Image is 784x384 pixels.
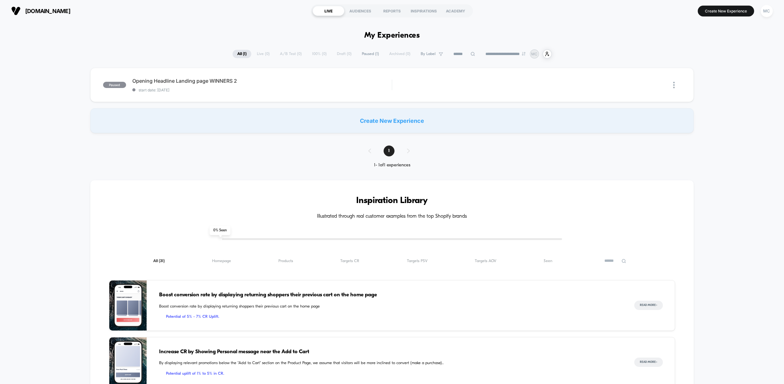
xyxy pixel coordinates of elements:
span: Homepage [212,259,231,263]
span: All [153,259,165,263]
button: [DOMAIN_NAME] [9,6,72,16]
img: end [522,52,526,56]
span: All ( 1 ) [233,50,251,58]
span: Seen [544,259,552,263]
span: Products [278,259,293,263]
span: By displaying relevant promotions below the "Add to Cart" section on the Product Page, we assume ... [159,360,622,366]
span: By Label [421,52,436,56]
span: Targets PSV [407,259,427,263]
span: Targets AOV [475,259,496,263]
p: MC [531,52,537,56]
span: Boost conversion rate by displaying returning shoppers their previous cart on the home page [159,291,622,299]
div: LIVE [313,6,344,16]
img: Visually logo [11,6,21,16]
div: MC [761,5,773,17]
button: Read More> [634,301,663,310]
h3: Inspiration Library [109,196,675,206]
img: close [673,82,675,88]
button: Create New Experience [698,6,754,16]
span: Potential uplift of 1% to 5% in CR. [159,371,622,377]
span: Increase CR by Showing Personal message near the Add to Cart [159,348,622,356]
span: Potential of 5% - 7% CR Uplift. [159,314,622,320]
span: [DOMAIN_NAME] [25,8,70,14]
img: Boost conversion rate by displaying returning shoppers their previous cart on the home page [109,280,147,331]
span: ( 31 ) [159,259,165,263]
span: Paused ( 1 ) [357,50,384,58]
span: paused [103,82,126,88]
button: Read More> [634,358,663,367]
span: Opening Headline Landing page WINNERS 2 [132,78,392,84]
h1: My Experiences [364,31,420,40]
span: 1 [384,146,394,156]
div: Create New Experience [90,108,694,133]
div: REPORTS [376,6,408,16]
div: INSPIRATIONS [408,6,440,16]
span: start date: [DATE] [132,88,392,92]
div: ACADEMY [440,6,471,16]
span: 0 % Seen [210,226,230,235]
span: Targets CR [340,259,359,263]
button: MC [759,5,775,17]
h4: Illustrated through real customer examples from the top Shopify brands [109,214,675,220]
span: Boost conversion rate by displaying returning shoppers their previous cart on the home page [159,303,622,310]
div: 1 - 1 of 1 experiences [362,163,422,168]
div: AUDIENCES [344,6,376,16]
